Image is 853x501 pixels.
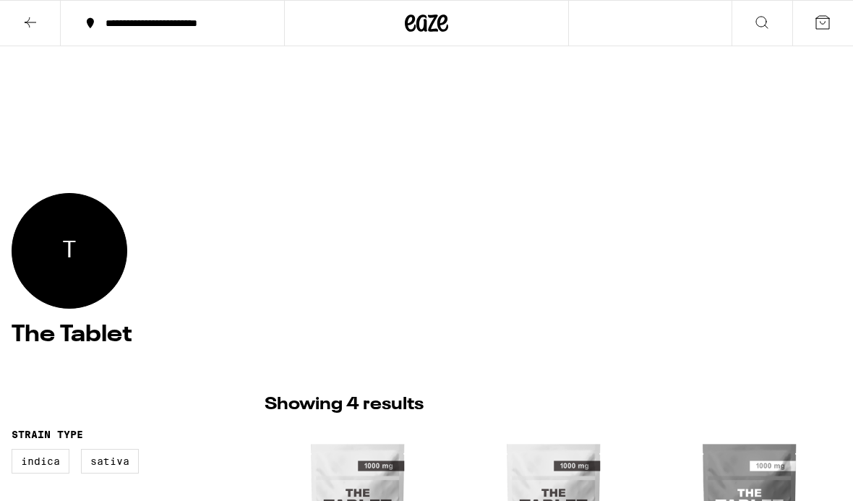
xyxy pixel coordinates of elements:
h4: The Tablet [12,323,841,346]
label: Sativa [81,449,139,474]
legend: Strain Type [12,429,83,440]
span: The Tablet [63,235,76,267]
p: Showing 4 results [265,393,424,417]
label: Indica [12,449,69,474]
